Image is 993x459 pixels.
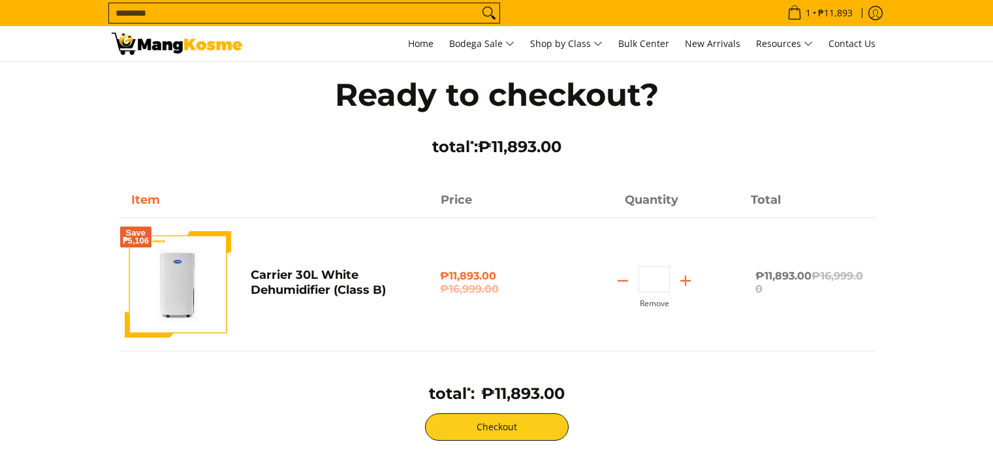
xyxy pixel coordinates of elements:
[618,37,669,50] span: Bulk Center
[429,384,475,404] h3: total :
[822,26,882,61] a: Contact Us
[749,26,819,61] a: Resources
[123,229,150,245] span: Save ₱5,106
[307,137,686,157] h3: total :
[440,283,553,296] del: ₱16,999.00
[756,36,813,52] span: Resources
[481,384,565,403] span: ₱11,893.00
[479,3,499,23] button: Search
[530,36,603,52] span: Shop by Class
[408,37,433,50] span: Home
[607,270,638,291] button: Subtract
[640,299,669,308] button: Remove
[425,413,569,441] button: Checkout
[478,137,561,156] span: ₱11,893.00
[685,37,740,50] span: New Arrivals
[755,270,863,295] span: ₱11,893.00
[402,26,440,61] a: Home
[804,8,813,18] span: 1
[251,268,386,297] a: Carrier 30L White Dehumidifier (Class B)
[678,26,747,61] a: New Arrivals
[816,8,855,18] span: ₱11,893
[255,26,882,61] nav: Main Menu
[612,26,676,61] a: Bulk Center
[449,36,514,52] span: Bodega Sale
[783,6,857,20] span: •
[440,270,553,296] span: ₱11,893.00
[112,33,242,55] img: Your Shopping Cart | Mang Kosme
[307,75,686,114] h1: Ready to checkout?
[125,231,231,338] img: carrier-30-liter-dehumidier-premium-full-view-mang-kosme
[828,37,875,50] span: Contact Us
[443,26,521,61] a: Bodega Sale
[524,26,609,61] a: Shop by Class
[755,270,863,295] del: ₱16,999.00
[670,270,701,291] button: Add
